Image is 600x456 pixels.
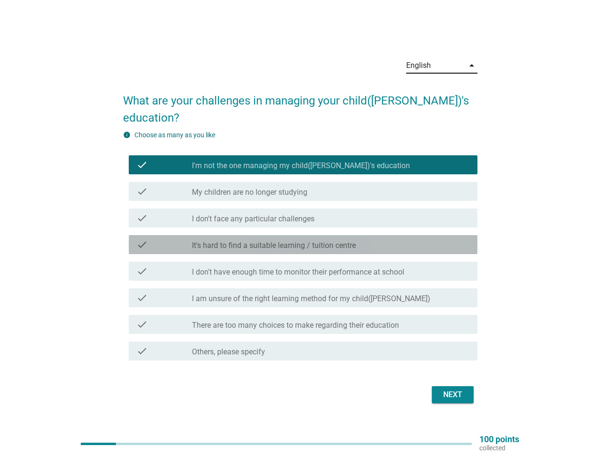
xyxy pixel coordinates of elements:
div: English [406,61,431,70]
label: It's hard to find a suitable learning / tuition centre [192,241,356,250]
p: 100 points [479,435,519,444]
div: Next [439,389,466,400]
h2: What are your challenges in managing your child([PERSON_NAME])'s education? [123,83,477,126]
label: I am unsure of the right learning method for my child([PERSON_NAME]) [192,294,430,304]
i: info [123,131,131,139]
p: collected [479,444,519,452]
i: check [136,266,148,277]
i: check [136,239,148,250]
i: arrow_drop_down [466,60,477,71]
i: check [136,159,148,171]
label: I'm not the one managing my child([PERSON_NAME])'s education [192,161,410,171]
i: check [136,212,148,224]
label: I don't face any particular challenges [192,214,314,224]
i: check [136,345,148,357]
label: Others, please specify [192,347,265,357]
i: check [136,186,148,197]
i: check [136,292,148,304]
label: Choose as many as you like [134,131,215,139]
label: My children are no longer studying [192,188,307,197]
button: Next [432,386,474,403]
label: There are too many choices to make regarding their education [192,321,399,330]
label: I don't have enough time to monitor their performance at school [192,267,404,277]
i: check [136,319,148,330]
